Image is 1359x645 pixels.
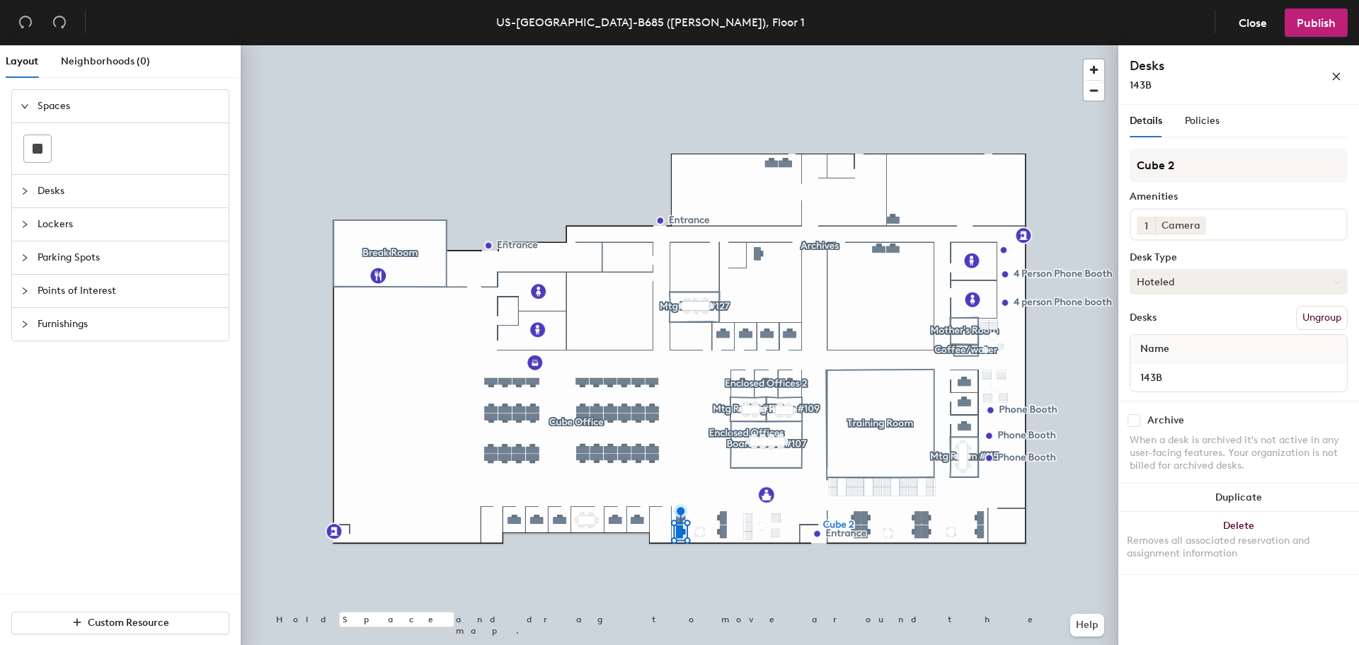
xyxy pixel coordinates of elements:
span: 1 [1145,219,1148,234]
div: Desks [1130,312,1157,324]
button: Publish [1285,8,1348,37]
span: Neighborhoods (0) [61,55,150,67]
span: Name [1133,336,1176,362]
button: Close [1227,8,1279,37]
span: Parking Spots [38,241,220,274]
button: 1 [1137,217,1155,235]
span: Publish [1297,16,1336,30]
div: Removes all associated reservation and assignment information [1127,535,1351,560]
button: Help [1070,614,1104,637]
button: Custom Resource [11,612,229,634]
button: Hoteled [1130,269,1348,295]
button: Redo (⌘ + ⇧ + Z) [45,8,74,37]
span: Layout [6,55,38,67]
span: Details [1130,115,1162,127]
span: collapsed [21,287,29,295]
button: DeleteRemoves all associated reservation and assignment information [1118,512,1359,574]
div: Amenities [1130,191,1348,202]
span: Desks [38,175,220,207]
span: collapsed [21,320,29,329]
span: Lockers [38,208,220,241]
button: Duplicate [1118,484,1359,512]
span: Spaces [38,90,220,122]
div: Archive [1147,415,1184,426]
span: collapsed [21,187,29,195]
span: Policies [1185,115,1220,127]
span: expanded [21,102,29,110]
div: When a desk is archived it's not active in any user-facing features. Your organization is not bil... [1130,434,1348,472]
span: undo [18,15,33,29]
div: Camera [1155,217,1206,235]
div: US-[GEOGRAPHIC_DATA]-B685 ([PERSON_NAME]), Floor 1 [496,13,805,31]
input: Unnamed desk [1133,367,1344,387]
span: Furnishings [38,308,220,341]
span: 143B [1130,79,1152,91]
h4: Desks [1130,57,1285,75]
span: Points of Interest [38,275,220,307]
span: collapsed [21,220,29,229]
div: Desk Type [1130,252,1348,263]
span: close [1331,72,1341,81]
button: Ungroup [1296,306,1348,330]
span: collapsed [21,253,29,262]
button: Undo (⌘ + Z) [11,8,40,37]
span: Close [1239,16,1267,30]
span: Custom Resource [88,617,169,629]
